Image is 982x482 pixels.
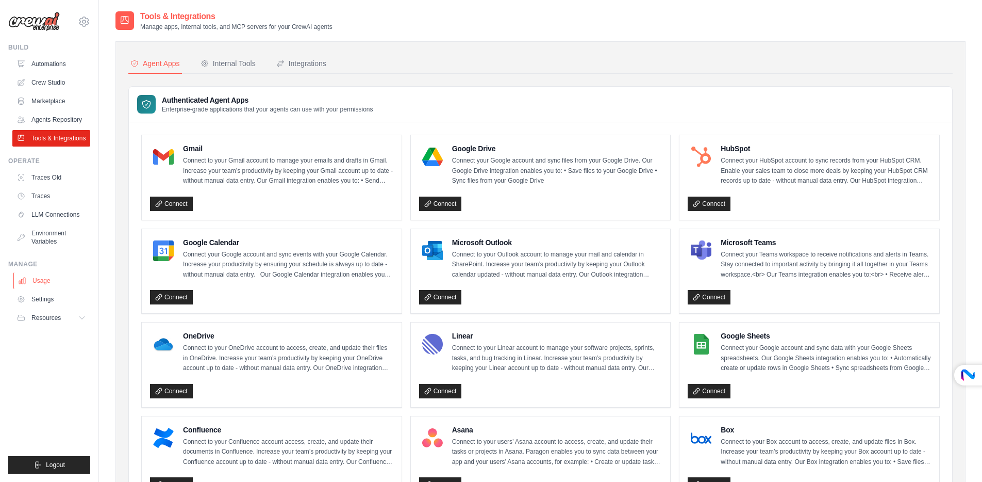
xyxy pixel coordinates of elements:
p: Connect your Google account and sync files from your Google Drive. Our Google Drive integration e... [452,156,662,186]
p: Connect to your Box account to access, create, and update files in Box. Increase your team’s prod... [721,437,931,468]
p: Enterprise-grade applications that your agents can use with your permissions [162,105,373,114]
img: Google Drive Logo [422,147,443,167]
div: Operate [8,157,90,165]
p: Manage apps, internal tools, and MCP servers for your CrewAI agents [140,23,332,31]
a: Connect [419,290,462,304]
a: Connect [150,290,193,304]
button: Resources [12,310,90,326]
button: Internal Tools [198,54,258,74]
div: Manage [8,260,90,268]
div: Integrations [276,58,326,69]
a: Settings [12,291,90,308]
h4: OneDrive [183,331,393,341]
h4: Microsoft Teams [721,237,931,248]
a: Agents Repository [12,111,90,128]
a: Connect [419,197,462,211]
h2: Tools & Integrations [140,10,332,23]
img: Google Sheets Logo [691,334,711,355]
button: Agent Apps [128,54,182,74]
a: Tools & Integrations [12,130,90,147]
p: Connect your Google account and sync events with your Google Calendar. Increase your productivity... [183,250,393,280]
a: Connect [688,197,730,211]
img: Gmail Logo [153,147,174,167]
h4: Google Sheets [721,331,931,341]
h3: Authenticated Agent Apps [162,95,373,105]
span: Logout [46,461,65,469]
img: Microsoft Outlook Logo [422,240,443,261]
img: Confluence Logo [153,428,174,448]
a: Connect [688,384,730,398]
button: Integrations [274,54,328,74]
h4: Google Calendar [183,237,393,248]
p: Connect your Teams workspace to receive notifications and alerts in Teams. Stay connected to impo... [721,250,931,280]
a: Traces Old [12,169,90,186]
span: Resources [31,314,61,322]
button: Logout [8,456,90,474]
h4: Gmail [183,143,393,154]
p: Connect to your Gmail account to manage your emails and drafts in Gmail. Increase your team’s pro... [183,156,393,186]
img: Asana Logo [422,428,443,448]
p: Connect to your Outlook account to manage your mail and calendar in SharePoint. Increase your tea... [452,250,662,280]
div: Build [8,43,90,52]
h4: Confluence [183,425,393,435]
a: Environment Variables [12,225,90,250]
a: Automations [12,56,90,72]
img: Linear Logo [422,334,443,355]
img: HubSpot Logo [691,147,711,167]
a: Connect [150,197,193,211]
p: Connect to your OneDrive account to access, create, and update their files in OneDrive. Increase ... [183,343,393,374]
p: Connect your Google account and sync data with your Google Sheets spreadsheets. Our Google Sheets... [721,343,931,374]
h4: Microsoft Outlook [452,237,662,248]
img: Microsoft Teams Logo [691,240,711,261]
img: Box Logo [691,428,711,448]
p: Connect your HubSpot account to sync records from your HubSpot CRM. Enable your sales team to clo... [721,156,931,186]
h4: Box [721,425,931,435]
a: Marketplace [12,93,90,109]
h4: Asana [452,425,662,435]
a: Usage [13,272,91,289]
a: Connect [688,290,730,304]
div: Agent Apps [130,58,180,69]
img: Logo [8,12,60,31]
h4: HubSpot [721,143,931,154]
p: Connect to your Linear account to manage your software projects, sprints, tasks, and bug tracking... [452,343,662,374]
a: Traces [12,188,90,204]
a: LLM Connections [12,206,90,223]
a: Crew Studio [12,74,90,91]
a: Connect [419,384,462,398]
p: Connect to your users’ Asana account to access, create, and update their tasks or projects in Asa... [452,437,662,468]
h4: Linear [452,331,662,341]
h4: Google Drive [452,143,662,154]
img: Google Calendar Logo [153,240,174,261]
p: Connect to your Confluence account access, create, and update their documents in Confluence. Incr... [183,437,393,468]
img: OneDrive Logo [153,334,174,355]
div: Internal Tools [201,58,256,69]
a: Connect [150,384,193,398]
